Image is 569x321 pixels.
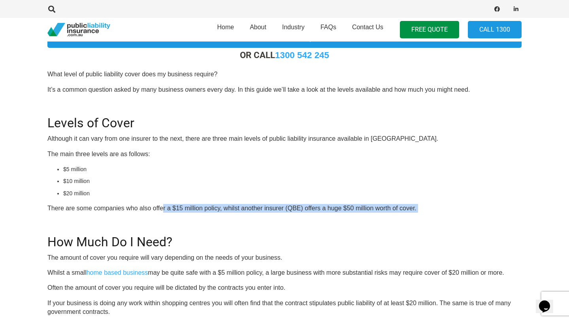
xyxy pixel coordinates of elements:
[47,253,522,262] p: The amount of cover you require will vary depending on the needs of your business.
[240,50,329,60] strong: OR CALL
[242,15,274,44] a: About
[320,24,336,30] span: FAQs
[275,50,329,60] a: 1300 542 245
[47,85,522,94] p: It’s a common question asked by many business owners every day. In this guide we’ll take a look a...
[47,23,110,37] a: pli_logotransparent
[47,299,522,317] p: If your business is doing any work within shopping centres you will often find that the contract ...
[87,269,148,276] a: home based business
[63,189,522,198] li: $20 million
[511,4,522,15] a: LinkedIn
[400,21,459,39] a: FREE QUOTE
[47,268,522,277] p: Whilst a small may be quite safe with a $5 million policy, a large business with more substantial...
[468,21,522,39] a: Call 1300
[344,15,391,44] a: Contact Us
[209,15,242,44] a: Home
[63,165,522,174] li: $5 million
[47,70,522,79] p: What level of public liability cover does my business require?
[217,24,234,30] span: Home
[282,24,305,30] span: Industry
[63,177,522,185] li: $10 million
[250,24,266,30] span: About
[47,134,522,143] p: Although it can vary from one insurer to the next, there are three main levels of public liabilit...
[536,289,561,313] iframe: chat widget
[47,225,522,249] h2: How Much Do I Need?
[47,150,522,159] p: The main three levels are as follows:
[352,24,383,30] span: Contact Us
[313,15,344,44] a: FAQs
[47,106,522,130] h2: Levels of Cover
[44,6,60,13] a: Search
[47,204,522,213] p: There are some companies who also offer a $15 million policy, whilst another insurer (QBE) offers...
[274,15,313,44] a: Industry
[492,4,503,15] a: Facebook
[47,283,522,292] p: Often the amount of cover you require will be dictated by the contracts you enter into.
